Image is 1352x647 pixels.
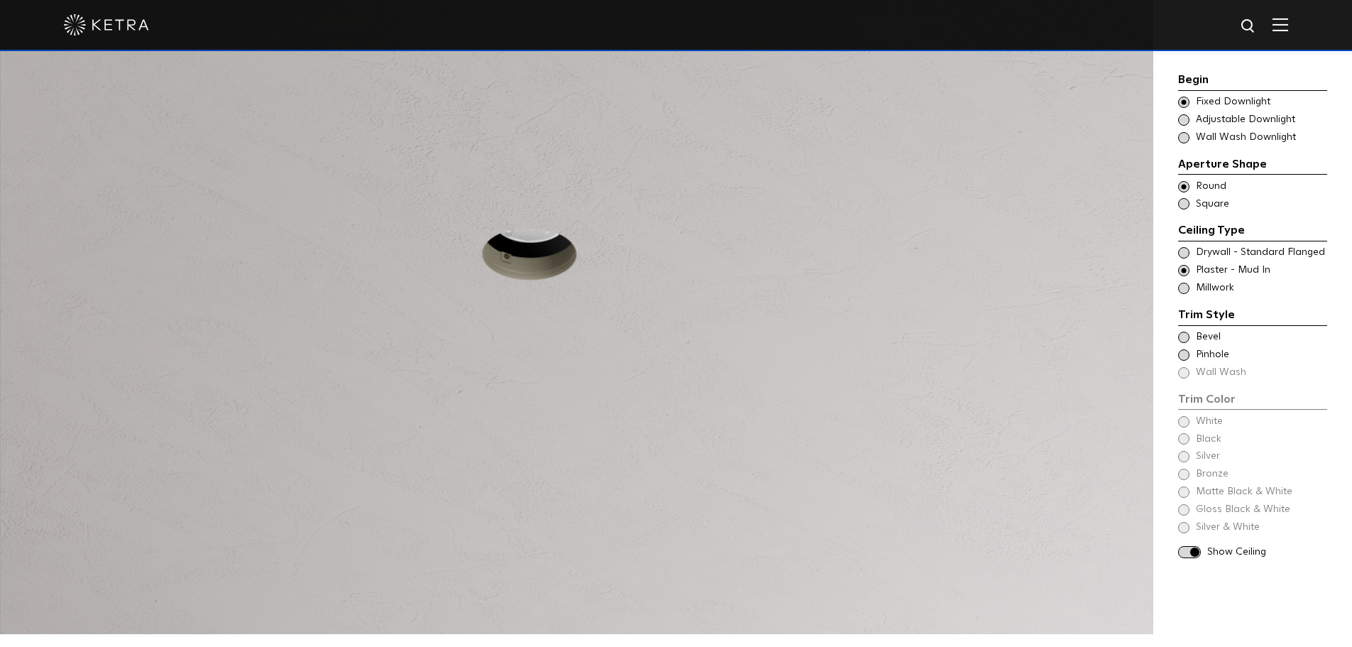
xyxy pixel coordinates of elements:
div: Trim Style [1178,306,1327,326]
img: Hamburger%20Nav.svg [1273,18,1288,31]
span: Square [1196,197,1326,212]
div: Begin [1178,71,1327,91]
span: Millwork [1196,281,1326,295]
span: Show Ceiling [1207,545,1327,560]
div: Ceiling Type [1178,222,1327,241]
span: Fixed Downlight [1196,95,1326,109]
span: Bevel [1196,330,1326,344]
span: Round [1196,180,1326,194]
img: ketra-logo-2019-white [64,14,149,36]
img: search icon [1240,18,1258,36]
span: Wall Wash Downlight [1196,131,1326,145]
div: Aperture Shape [1178,156,1327,175]
span: Adjustable Downlight [1196,113,1326,127]
span: Drywall - Standard Flanged [1196,246,1326,260]
span: Pinhole [1196,348,1326,362]
span: Plaster - Mud In [1196,263,1326,278]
